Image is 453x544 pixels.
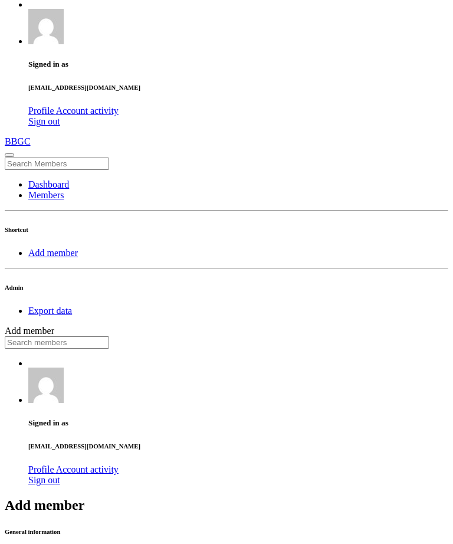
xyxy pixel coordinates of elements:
a: Sign out [28,116,60,126]
a: Add member [28,248,78,258]
a: Account activity [56,106,119,116]
h6: [EMAIL_ADDRESS][DOMAIN_NAME] [28,443,448,450]
h5: Signed in as [28,60,448,69]
h2: Add member [5,497,448,513]
h6: General information [5,528,448,535]
a: Account activity [56,464,119,474]
h6: [EMAIL_ADDRESS][DOMAIN_NAME] [28,84,448,91]
input: Search [5,158,109,170]
a: Dashboard [28,179,69,189]
button: Toggle sidenav [5,153,14,157]
div: Add member [5,326,448,336]
a: Profile [28,464,56,474]
a: Members [28,190,64,200]
h6: Shortcut [5,226,448,233]
a: Export data [28,306,72,316]
span: Profile [28,464,54,474]
input: Search members [5,336,109,349]
h5: Signed in as [28,418,448,428]
a: Profile [28,106,56,116]
h6: Admin [5,284,448,291]
span: Profile [28,106,54,116]
a: BBGC [5,136,448,147]
a: Sign out [28,475,60,485]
